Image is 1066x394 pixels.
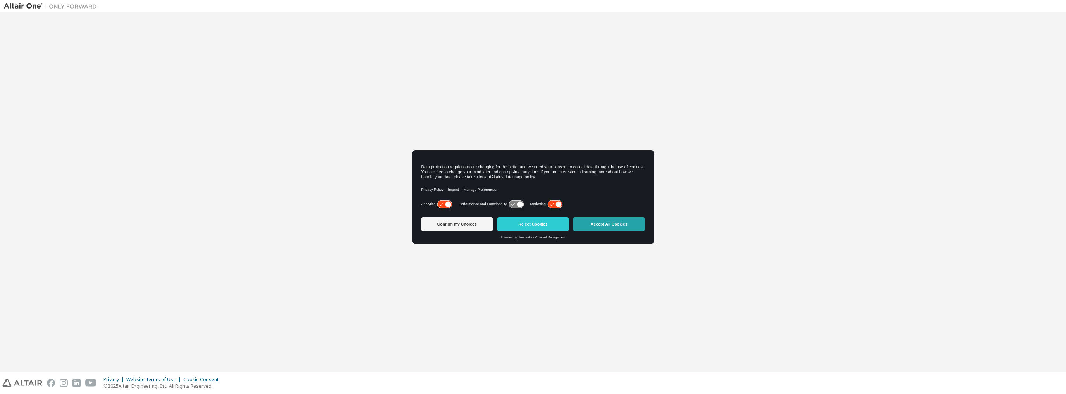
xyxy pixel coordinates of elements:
img: instagram.svg [60,379,68,387]
img: facebook.svg [47,379,55,387]
div: Privacy [103,377,126,383]
p: © 2025 Altair Engineering, Inc. All Rights Reserved. [103,383,223,389]
img: altair_logo.svg [2,379,42,387]
img: linkedin.svg [72,379,81,387]
img: youtube.svg [85,379,96,387]
img: Altair One [4,2,101,10]
div: Cookie Consent [183,377,223,383]
div: Website Terms of Use [126,377,183,383]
